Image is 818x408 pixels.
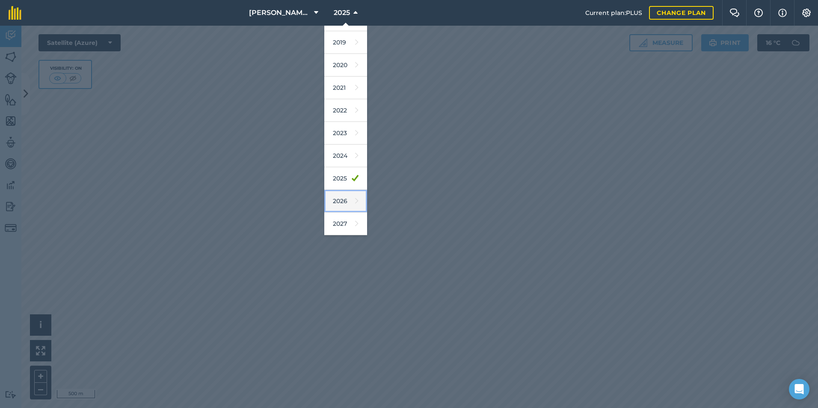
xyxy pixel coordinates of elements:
a: 2022 [324,99,367,122]
img: Two speech bubbles overlapping with the left bubble in the forefront [729,9,740,17]
a: 2025 [324,167,367,190]
div: Open Intercom Messenger [789,379,809,399]
a: 2027 [324,213,367,235]
img: fieldmargin Logo [9,6,21,20]
img: svg+xml;base64,PHN2ZyB4bWxucz0iaHR0cDovL3d3dy53My5vcmcvMjAwMC9zdmciIHdpZHRoPSIxNyIgaGVpZ2h0PSIxNy... [778,8,787,18]
a: 2024 [324,145,367,167]
span: 2025 [334,8,350,18]
span: Current plan : PLUS [585,8,642,18]
a: 2021 [324,77,367,99]
a: 2020 [324,54,367,77]
a: 2023 [324,122,367,145]
a: Change plan [649,6,714,20]
a: 2019 [324,31,367,54]
span: [PERSON_NAME] LTD [249,8,311,18]
img: A cog icon [801,9,812,17]
img: A question mark icon [753,9,764,17]
a: 2026 [324,190,367,213]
